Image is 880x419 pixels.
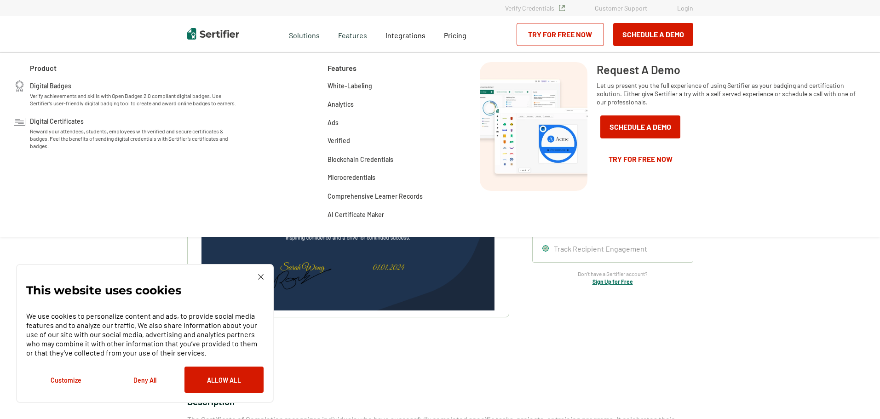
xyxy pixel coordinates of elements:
[289,29,320,40] span: Solutions
[444,29,466,40] a: Pricing
[385,29,426,40] a: Integrations
[105,367,184,393] button: Deny All
[328,99,354,108] a: Analytics
[517,23,604,46] a: Try for Free Now
[26,286,181,295] p: This website uses cookies
[14,116,25,127] img: Digital Certificates Icon
[597,148,684,171] a: Try for Free Now
[30,116,84,125] span: Digital Certificates
[677,4,693,12] a: Login
[385,31,426,40] span: Integrations
[328,135,350,146] span: Verified
[26,367,105,393] button: Customize
[595,4,647,12] a: Customer Support
[328,209,384,218] a: AI Certificate Maker
[554,244,647,253] span: Track Recipient Engagement
[834,375,880,419] iframe: Chat Widget
[26,311,264,357] p: We use cookies to personalize content and ads, to provide social media features and to analyze ou...
[30,92,240,107] span: Verify achievements and skills with Open Badges 2.0 compliant digital badges. Use Sertifier’s use...
[597,81,857,106] span: Let us present you the full experience of using Sertifier as your badging and certification solut...
[184,367,264,393] button: Allow All
[328,117,339,126] a: Ads
[613,23,693,46] button: Schedule a Demo
[30,80,240,107] a: Digital BadgesVerify achievements and skills with Open Badges 2.0 compliant digital badges. Use S...
[559,5,565,11] img: Verified
[30,127,240,149] span: Reward your attendees, students, employees with verified and secure certificates & badges. Feel t...
[480,62,587,191] img: Request A Demo
[505,4,565,12] a: Verify Credentials
[258,274,264,280] img: Cookie Popup Close
[592,278,633,285] a: Sign Up for Free
[328,136,350,145] a: Verified
[597,62,680,77] span: Request A Demo
[14,80,25,92] img: Digital Badges Icon
[30,62,57,74] span: Product
[338,29,367,40] span: Features
[30,80,71,90] span: Digital Badges
[328,172,375,182] a: Microcredentials
[328,172,375,183] span: Microcredentials
[30,116,240,149] a: Digital CertificatesReward your attendees, students, employees with verified and secure certifica...
[328,191,423,200] a: Comprehensive Learner Records
[187,28,239,40] img: Sertifier | Digital Credentialing Platform
[328,154,393,163] a: Blockchain Credentials
[328,62,357,74] span: Features
[328,80,372,90] a: White-Labeling
[578,270,648,278] span: Don’t have a Sertifier account?
[444,31,466,40] span: Pricing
